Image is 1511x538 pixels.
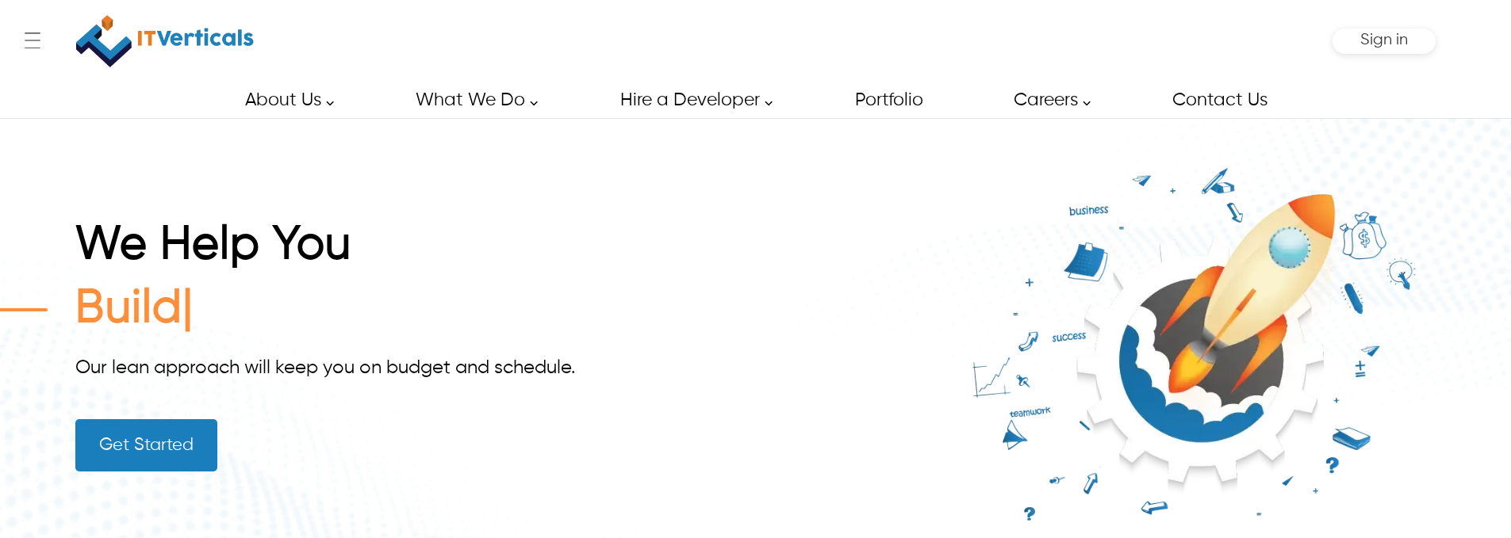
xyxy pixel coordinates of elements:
[1154,82,1284,118] a: Contact Us
[227,82,343,118] a: About Us
[837,82,940,118] a: Portfolio
[75,419,217,471] a: Get Started
[75,8,255,74] a: IT Verticals Inc
[602,82,781,118] a: Hire a Developer
[75,218,947,281] h1: We Help You
[995,82,1099,118] a: Careers
[1360,36,1408,47] a: Sign in
[76,8,254,74] img: IT Verticals Inc
[75,286,182,332] span: Build
[949,163,1436,526] img: it-verticals-build-your-startup
[397,82,546,118] a: What We Do
[1360,32,1408,48] span: Sign in
[75,357,947,380] div: Our lean approach will keep you on budget and schedule.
